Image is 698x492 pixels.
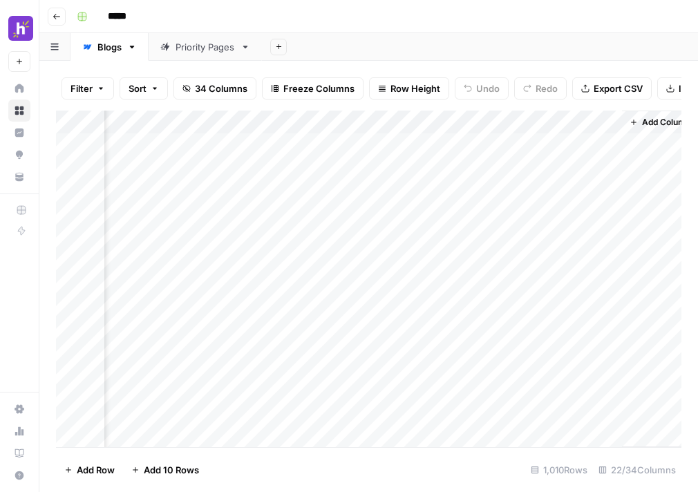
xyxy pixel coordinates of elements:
[70,33,149,61] a: Blogs
[8,420,30,442] a: Usage
[62,77,114,100] button: Filter
[536,82,558,95] span: Redo
[514,77,567,100] button: Redo
[8,144,30,166] a: Opportunities
[123,459,207,481] button: Add 10 Rows
[476,82,500,95] span: Undo
[8,398,30,420] a: Settings
[624,113,696,131] button: Add Column
[195,82,247,95] span: 34 Columns
[129,82,147,95] span: Sort
[8,100,30,122] a: Browse
[149,33,262,61] a: Priority Pages
[144,463,199,477] span: Add 10 Rows
[176,40,235,54] div: Priority Pages
[8,464,30,486] button: Help + Support
[70,82,93,95] span: Filter
[8,442,30,464] a: Learning Hub
[8,77,30,100] a: Home
[77,463,115,477] span: Add Row
[390,82,440,95] span: Row Height
[594,82,643,95] span: Export CSV
[56,459,123,481] button: Add Row
[262,77,364,100] button: Freeze Columns
[120,77,168,100] button: Sort
[525,459,593,481] div: 1,010 Rows
[642,116,690,129] span: Add Column
[455,77,509,100] button: Undo
[8,16,33,41] img: Homebase Logo
[369,77,449,100] button: Row Height
[97,40,122,54] div: Blogs
[283,82,355,95] span: Freeze Columns
[593,459,681,481] div: 22/34 Columns
[8,11,30,46] button: Workspace: Homebase
[8,166,30,188] a: Your Data
[572,77,652,100] button: Export CSV
[173,77,256,100] button: 34 Columns
[8,122,30,144] a: Insights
